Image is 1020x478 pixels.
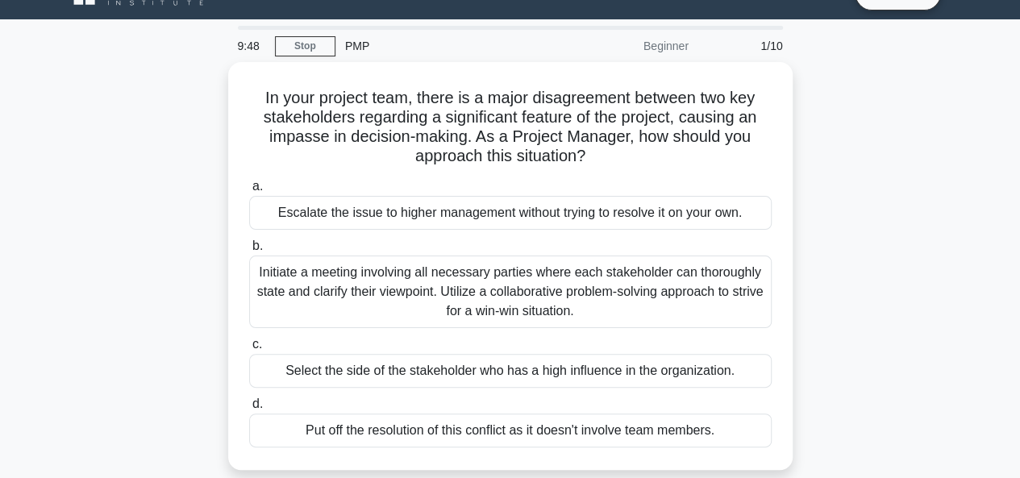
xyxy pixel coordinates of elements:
[249,414,772,447] div: Put off the resolution of this conflict as it doesn't involve team members.
[335,30,557,62] div: PMP
[698,30,793,62] div: 1/10
[249,256,772,328] div: Initiate a meeting involving all necessary parties where each stakeholder can thoroughly state an...
[275,36,335,56] a: Stop
[228,30,275,62] div: 9:48
[252,337,262,351] span: c.
[249,196,772,230] div: Escalate the issue to higher management without trying to resolve it on your own.
[557,30,698,62] div: Beginner
[252,239,263,252] span: b.
[252,179,263,193] span: a.
[248,88,773,167] h5: In your project team, there is a major disagreement between two key stakeholders regarding a sign...
[249,354,772,388] div: Select the side of the stakeholder who has a high influence in the organization.
[252,397,263,410] span: d.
